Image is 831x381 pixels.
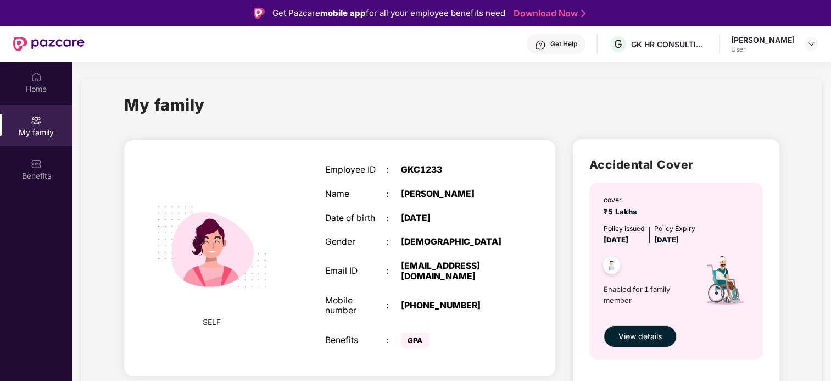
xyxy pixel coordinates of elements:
span: [DATE] [604,235,628,244]
div: Gender [325,237,386,247]
strong: mobile app [320,8,366,18]
img: New Pazcare Logo [13,37,85,51]
a: Download Now [514,8,582,19]
div: Name [325,189,386,200]
div: [PERSON_NAME] [401,189,507,200]
img: icon [689,246,758,320]
img: svg+xml;base64,PHN2ZyBpZD0iSGVscC0zMngzMiIgeG1sbnM9Imh0dHA6Ly93d3cudzMub3JnLzIwMDAvc3ZnIiB3aWR0aD... [535,40,546,51]
span: View details [618,330,662,343]
img: svg+xml;base64,PHN2ZyBpZD0iQmVuZWZpdHMiIHhtbG5zPSJodHRwOi8vd3d3LnczLm9yZy8yMDAwL3N2ZyIgd2lkdGg9Ij... [31,158,42,169]
h1: My family [124,92,205,117]
img: svg+xml;base64,PHN2ZyB4bWxucz0iaHR0cDovL3d3dy53My5vcmcvMjAwMC9zdmciIHdpZHRoPSI0OC45NDMiIGhlaWdodD... [598,253,625,280]
div: [PHONE_NUMBER] [401,301,507,311]
img: svg+xml;base64,PHN2ZyB4bWxucz0iaHR0cDovL3d3dy53My5vcmcvMjAwMC9zdmciIHdpZHRoPSIyMjQiIGhlaWdodD0iMT... [143,177,281,316]
div: Email ID [325,266,386,277]
div: [DATE] [401,213,507,224]
div: Benefits [325,335,386,346]
div: GKC1233 [401,165,507,175]
h2: Accidental Cover [589,156,763,174]
img: svg+xml;base64,PHN2ZyBpZD0iSG9tZSIgeG1sbnM9Imh0dHA6Ly93d3cudzMub3JnLzIwMDAvc3ZnIiB3aWR0aD0iMjAiIG... [31,71,42,82]
span: SELF [203,316,221,328]
div: : [386,165,401,175]
div: cover [604,195,642,205]
div: : [386,335,401,346]
img: Logo [254,8,265,19]
div: Employee ID [325,165,386,175]
button: View details [604,325,677,347]
div: GK HR CONSULTING INDIA PRIVATE LIMITED [631,39,708,49]
div: : [386,237,401,247]
img: svg+xml;base64,PHN2ZyBpZD0iRHJvcGRvd24tMzJ4MzIiIHhtbG5zPSJodHRwOi8vd3d3LnczLm9yZy8yMDAwL3N2ZyIgd2... [807,40,816,48]
div: [PERSON_NAME] [731,35,795,45]
div: Policy issued [604,223,645,234]
div: Policy Expiry [654,223,695,234]
div: Get Help [550,40,577,48]
div: Date of birth [325,213,386,224]
div: [DEMOGRAPHIC_DATA] [401,237,507,247]
span: GPA [401,333,429,348]
div: : [386,301,401,311]
span: Enabled for 1 family member [604,284,689,306]
span: G [614,37,622,51]
span: [DATE] [654,235,679,244]
div: Mobile number [325,296,386,316]
div: : [386,266,401,277]
div: : [386,189,401,200]
img: svg+xml;base64,PHN2ZyB3aWR0aD0iMjAiIGhlaWdodD0iMjAiIHZpZXdCb3g9IjAgMCAyMCAyMCIgZmlsbD0ibm9uZSIgeG... [31,115,42,126]
div: User [731,45,795,54]
span: ₹5 Lakhs [604,207,642,216]
div: Get Pazcare for all your employee benefits need [272,7,505,20]
div: [EMAIL_ADDRESS][DOMAIN_NAME] [401,261,507,281]
img: Stroke [581,8,585,19]
div: : [386,213,401,224]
